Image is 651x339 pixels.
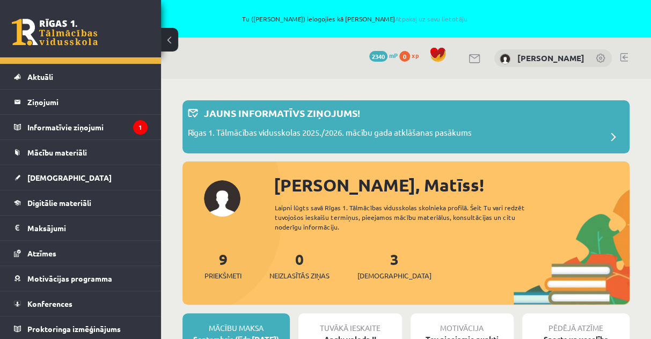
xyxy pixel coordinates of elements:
[412,51,419,60] span: xp
[14,140,148,165] a: Mācību materiāli
[269,270,330,281] span: Neizlasītās ziņas
[27,274,112,283] span: Motivācijas programma
[14,165,148,190] a: [DEMOGRAPHIC_DATA]
[14,90,148,114] a: Ziņojumi
[27,216,148,240] legend: Maksājumi
[522,313,630,334] div: Pēdējā atzīme
[411,313,514,334] div: Motivācija
[14,266,148,291] a: Motivācijas programma
[27,198,91,208] span: Digitālie materiāli
[204,249,242,281] a: 9Priekšmeti
[27,299,72,308] span: Konferences
[395,14,467,23] a: Atpakaļ uz savu lietotāju
[369,51,398,60] a: 2340 mP
[399,51,410,62] span: 0
[399,51,424,60] a: 0 xp
[123,16,586,22] span: Tu ([PERSON_NAME]) ielogojies kā [PERSON_NAME]
[27,90,148,114] legend: Ziņojumi
[14,291,148,316] a: Konferences
[500,54,510,64] img: Matīss Liepiņš
[269,249,330,281] a: 0Neizlasītās ziņas
[369,51,387,62] span: 2340
[133,120,148,135] i: 1
[517,53,584,63] a: [PERSON_NAME]
[27,148,87,157] span: Mācību materiāli
[27,324,121,334] span: Proktoringa izmēģinājums
[27,173,112,182] span: [DEMOGRAPHIC_DATA]
[27,115,148,139] legend: Informatīvie ziņojumi
[357,249,431,281] a: 3[DEMOGRAPHIC_DATA]
[298,313,401,334] div: Tuvākā ieskaite
[188,106,624,148] a: Jauns informatīvs ziņojums! Rīgas 1. Tālmācības vidusskolas 2025./2026. mācību gada atklāšanas pa...
[27,248,56,258] span: Atzīmes
[14,115,148,139] a: Informatīvie ziņojumi1
[14,241,148,266] a: Atzīmes
[14,190,148,215] a: Digitālie materiāli
[204,270,242,281] span: Priekšmeti
[14,216,148,240] a: Maksājumi
[188,127,472,142] p: Rīgas 1. Tālmācības vidusskolas 2025./2026. mācību gada atklāšanas pasākums
[357,270,431,281] span: [DEMOGRAPHIC_DATA]
[389,51,398,60] span: mP
[204,106,360,120] p: Jauns informatīvs ziņojums!
[12,19,98,46] a: Rīgas 1. Tālmācības vidusskola
[275,203,543,232] div: Laipni lūgts savā Rīgas 1. Tālmācības vidusskolas skolnieka profilā. Šeit Tu vari redzēt tuvojošo...
[182,313,290,334] div: Mācību maksa
[14,64,148,89] a: Aktuāli
[27,72,53,82] span: Aktuāli
[274,172,630,198] div: [PERSON_NAME], Matīss!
